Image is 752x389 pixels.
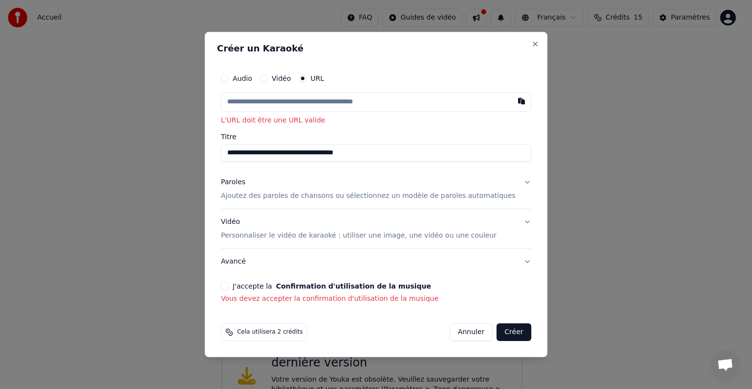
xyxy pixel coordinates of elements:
[233,283,431,290] label: J'accepte la
[237,328,303,336] span: Cela utilisera 2 crédits
[310,75,324,82] label: URL
[233,75,252,82] label: Audio
[272,75,291,82] label: Vidéo
[497,323,531,341] button: Créer
[221,177,245,187] div: Paroles
[221,217,496,241] div: Vidéo
[276,283,431,290] button: J'accepte la
[221,191,516,201] p: Ajoutez des paroles de chansons ou sélectionnez un modèle de paroles automatiques
[221,249,531,274] button: Avancé
[221,209,531,248] button: VidéoPersonnaliser le vidéo de karaoké : utiliser une image, une vidéo ou une couleur
[221,116,531,125] p: L'URL doit être une URL valide
[449,323,493,341] button: Annuler
[221,294,531,304] p: Vous devez accepter la confirmation d'utilisation de la musique
[217,44,535,53] h2: Créer un Karaoké
[221,231,496,241] p: Personnaliser le vidéo de karaoké : utiliser une image, une vidéo ou une couleur
[221,170,531,209] button: ParolesAjoutez des paroles de chansons ou sélectionnez un modèle de paroles automatiques
[221,133,531,140] label: Titre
